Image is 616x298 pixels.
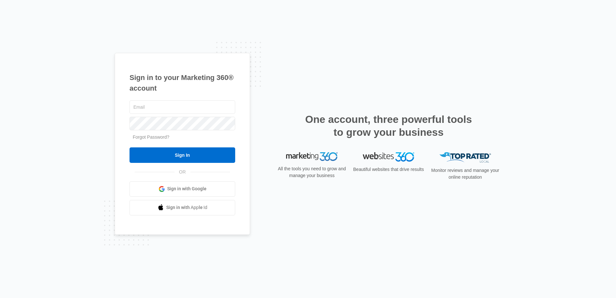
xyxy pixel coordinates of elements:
[130,147,235,163] input: Sign In
[276,165,348,179] p: All the tools you need to grow and manage your business
[167,185,207,192] span: Sign in with Google
[363,152,414,162] img: Websites 360
[130,181,235,197] a: Sign in with Google
[130,72,235,94] h1: Sign in to your Marketing 360® account
[130,100,235,114] input: Email
[175,169,190,175] span: OR
[439,152,491,163] img: Top Rated Local
[286,152,338,161] img: Marketing 360
[352,166,425,173] p: Beautiful websites that drive results
[130,200,235,215] a: Sign in with Apple Id
[303,113,474,139] h2: One account, three powerful tools to grow your business
[133,134,169,140] a: Forgot Password?
[166,204,207,211] span: Sign in with Apple Id
[429,167,501,181] p: Monitor reviews and manage your online reputation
